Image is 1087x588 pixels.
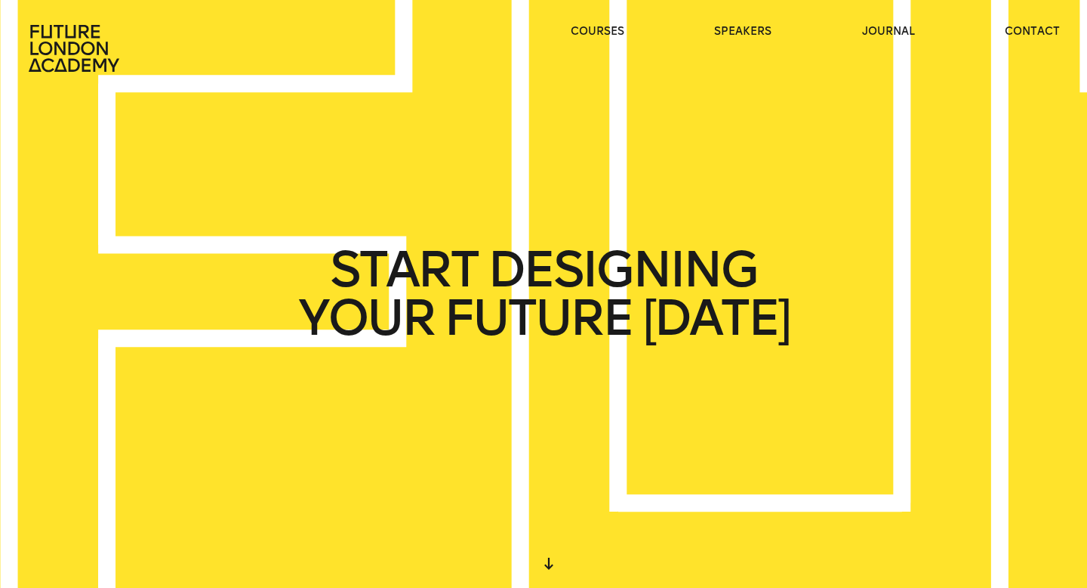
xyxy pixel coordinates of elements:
[1005,24,1060,39] a: contact
[330,246,478,294] span: START
[862,24,915,39] a: journal
[571,24,624,39] a: courses
[714,24,771,39] a: speakers
[488,246,757,294] span: DESIGNING
[444,294,633,342] span: FUTURE
[298,294,434,342] span: YOUR
[642,294,789,342] span: [DATE]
